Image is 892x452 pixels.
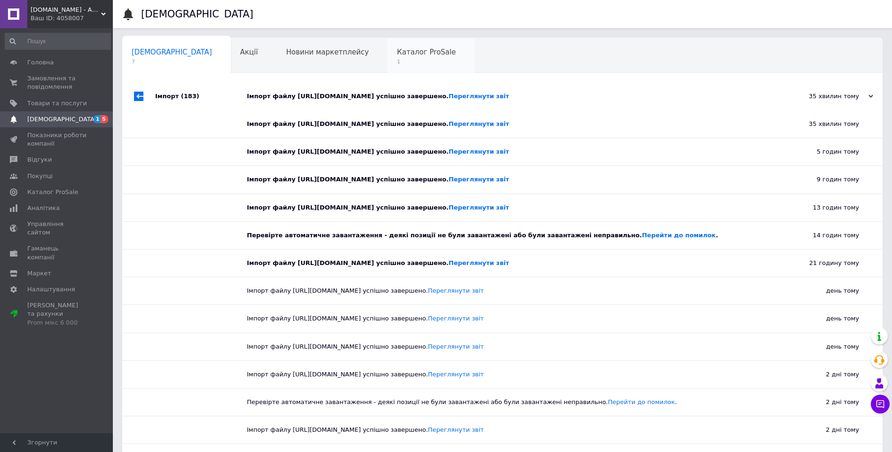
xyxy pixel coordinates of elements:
span: 5 [101,115,108,123]
span: 1 [94,115,101,123]
div: 2 дні тому [765,361,883,388]
span: Pesticides.ua - Аграрна продукція і не тільки !!! [31,6,101,14]
div: 35 хвилин тому [779,92,873,101]
a: Переглянути звіт [428,426,484,433]
span: 7 [132,58,212,65]
div: Імпорт файлу [URL][DOMAIN_NAME] успішно завершено. [247,287,765,295]
div: 2 дні тому [765,416,883,444]
a: Переглянути звіт [449,176,509,183]
span: Акції [240,48,258,56]
div: Імпорт файлу [URL][DOMAIN_NAME] успішно завершено. [247,120,765,128]
div: Імпорт файлу [URL][DOMAIN_NAME] успішно завершено. [247,343,765,351]
span: Управління сайтом [27,220,87,237]
div: 2 дні тому [765,389,883,416]
span: [PERSON_NAME] та рахунки [27,301,87,327]
a: Переглянути звіт [449,120,509,127]
div: 21 годину тому [765,249,883,277]
a: Переглянути звіт [449,93,509,100]
div: день тому [765,305,883,332]
div: Prom мікс 6 000 [27,319,87,327]
div: Імпорт файлу [URL][DOMAIN_NAME] успішно завершено. [247,92,779,101]
div: 14 годин тому [765,222,883,249]
a: Переглянути звіт [428,287,484,294]
input: Пошук [5,33,111,50]
div: 35 хвилин тому [765,110,883,138]
a: Переглянути звіт [428,315,484,322]
a: Переглянути звіт [449,259,509,266]
div: 5 годин тому [765,138,883,165]
span: Маркет [27,269,51,278]
div: 13 годин тому [765,194,883,221]
span: Налаштування [27,285,75,294]
div: 9 годин тому [765,166,883,193]
a: Переглянути звіт [449,148,509,155]
div: Ваш ID: 4058007 [31,14,113,23]
span: Аналітика [27,204,60,212]
div: Перевірте автоматичне завантаження - деякі позиції не були завантажені або були завантажені непра... [247,398,765,406]
span: Каталог ProSale [397,48,456,56]
a: Переглянути звіт [449,204,509,211]
div: Імпорт файлу [URL][DOMAIN_NAME] успішно завершено. [247,314,765,323]
div: Перевірте автоматичне завантаження - деякі позиції не були завантажені або були завантажені непра... [247,231,765,240]
span: (183) [181,93,199,100]
div: Імпорт файлу [URL][DOMAIN_NAME] успішно завершено. [247,175,765,184]
span: Гаманець компанії [27,244,87,261]
a: Перейти до помилок [608,398,675,405]
div: день тому [765,333,883,360]
div: Імпорт файлу [URL][DOMAIN_NAME] успішно завершено. [247,426,765,434]
button: Чат з покупцем [871,395,890,413]
div: Імпорт файлу [URL][DOMAIN_NAME] успішно завершено. [247,370,765,379]
div: Імпорт файлу [URL][DOMAIN_NAME] успішно завершено. [247,148,765,156]
span: Товари та послуги [27,99,87,108]
span: Каталог ProSale [27,188,78,196]
div: Імпорт [155,82,247,110]
span: Головна [27,58,54,67]
span: Показники роботи компанії [27,131,87,148]
div: день тому [765,277,883,304]
span: Відгуки [27,156,52,164]
a: Переглянути звіт [428,343,484,350]
h1: [DEMOGRAPHIC_DATA] [141,8,253,20]
span: Новини маркетплейсу [286,48,369,56]
a: Переглянути звіт [428,371,484,378]
div: Імпорт файлу [URL][DOMAIN_NAME] успішно завершено. [247,203,765,212]
span: Замовлення та повідомлення [27,74,87,91]
a: Перейти до помилок [642,232,716,239]
span: Покупці [27,172,53,180]
div: Імпорт файлу [URL][DOMAIN_NAME] успішно завершено. [247,259,765,267]
span: 1 [397,58,456,65]
span: [DEMOGRAPHIC_DATA] [132,48,212,56]
span: [DEMOGRAPHIC_DATA] [27,115,97,124]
